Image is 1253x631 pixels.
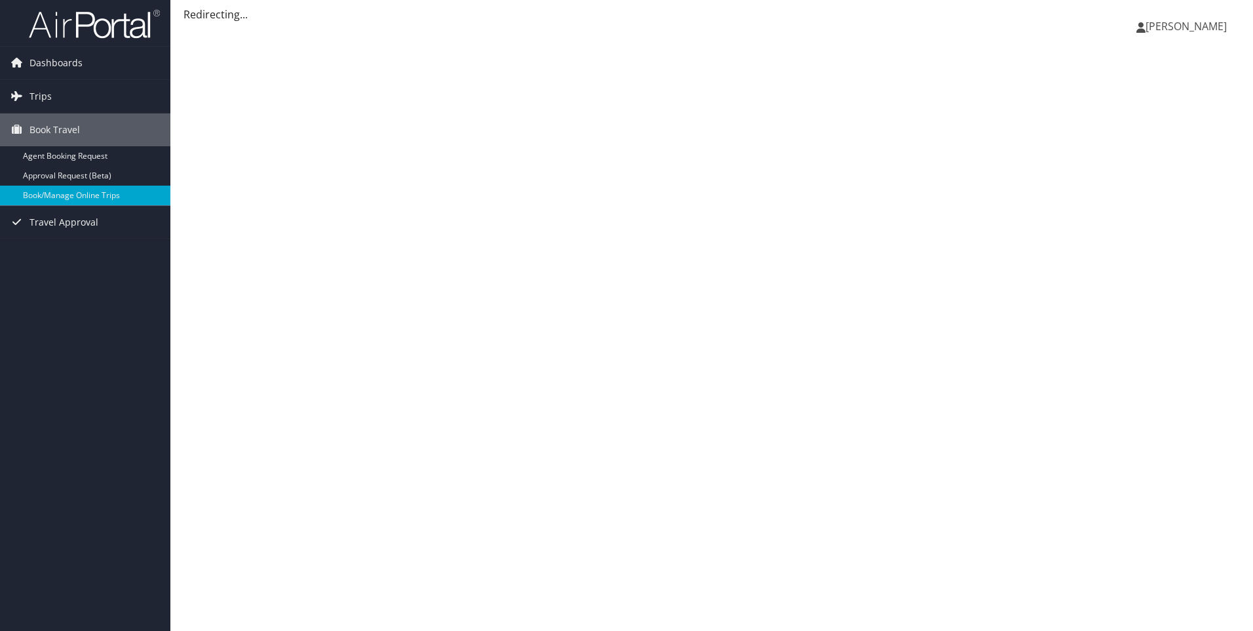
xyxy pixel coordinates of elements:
[29,80,52,113] span: Trips
[1136,7,1240,46] a: [PERSON_NAME]
[29,9,160,39] img: airportal-logo.png
[183,7,1240,22] div: Redirecting...
[29,206,98,239] span: Travel Approval
[29,113,80,146] span: Book Travel
[29,47,83,79] span: Dashboards
[1146,19,1227,33] span: [PERSON_NAME]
